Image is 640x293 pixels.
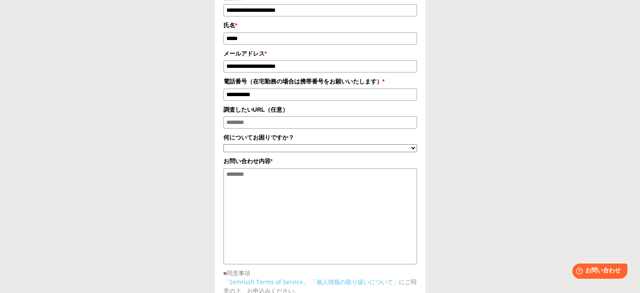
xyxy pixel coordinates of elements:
label: 何についてお困りですか？ [223,133,417,142]
iframe: Help widget launcher [565,260,631,284]
label: 調査したいURL（任意） [223,105,417,114]
label: メールアドレス [223,49,417,58]
a: 「Semrush Terms of Service」 [223,278,309,286]
label: 氏名 [223,21,417,30]
a: 「個人情報の取り扱いについて」 [311,278,399,286]
label: 電話番号（在宅勤務の場合は携帯番号をお願いいたします） [223,77,417,86]
label: お問い合わせ内容 [223,156,417,166]
p: ■同意事項 [223,269,417,277]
